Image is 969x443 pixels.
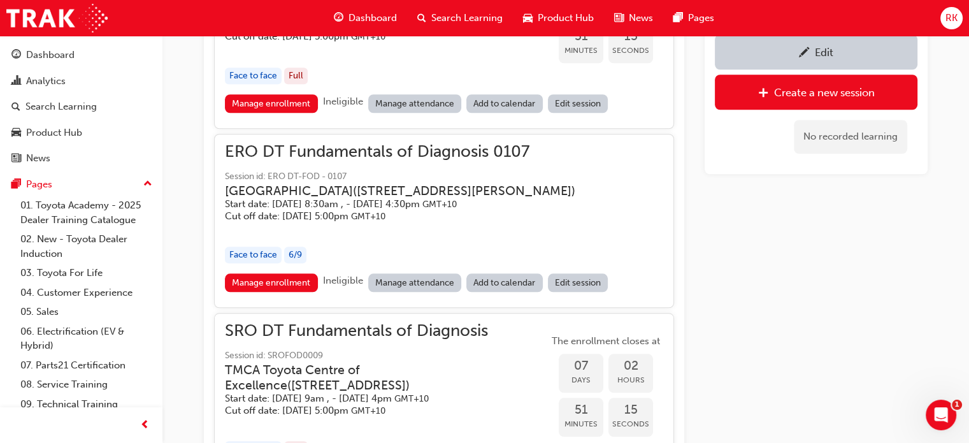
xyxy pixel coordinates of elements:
span: 51 [559,29,603,44]
span: Search Learning [431,11,503,25]
span: Session id: ERO DT-FOD - 0107 [225,170,596,184]
a: search-iconSearch Learning [407,5,513,31]
button: DashboardAnalyticsSearch LearningProduct HubNews [5,41,157,173]
a: 08. Service Training [15,375,157,395]
div: Product Hub [26,126,82,140]
a: Manage enrollment [225,273,318,292]
span: The enrollment closes at [549,334,663,349]
a: 01. Toyota Academy - 2025 Dealer Training Catalogue [15,196,157,229]
span: news-icon [11,153,21,164]
span: prev-icon [140,418,150,433]
iframe: Intercom live chat [926,400,956,430]
button: RK [940,7,963,29]
span: 07 [559,359,603,374]
a: Add to calendar [466,273,543,292]
div: Face to face [225,68,282,85]
span: ERO DT Fundamentals of Diagnosis 0107 [225,145,596,159]
h5: Start date: [DATE] 9am , - [DATE] 4pm [225,393,528,405]
button: Pages [5,173,157,196]
a: 02. New - Toyota Dealer Induction [15,229,157,263]
a: Manage enrollment [225,94,318,113]
a: Edit [715,34,917,69]
span: pages-icon [11,179,21,191]
a: 07. Parts21 Certification [15,356,157,375]
span: search-icon [11,101,20,113]
span: Seconds [608,43,653,58]
div: Pages [26,177,52,192]
span: Ineligible [323,275,363,286]
a: Add to calendar [466,94,543,113]
a: Analytics [5,69,157,93]
span: Pages [688,11,714,25]
span: RK [945,11,958,25]
h5: Cut off date: [DATE] 5:00pm [225,405,528,417]
a: 09. Technical Training [15,395,157,414]
span: car-icon [523,10,533,26]
span: guage-icon [334,10,343,26]
div: No recorded learning [794,120,907,154]
a: 04. Customer Experience [15,283,157,303]
span: Australian Eastern Standard Time GMT+10 [422,199,457,210]
a: pages-iconPages [663,5,724,31]
a: News [5,147,157,170]
img: Trak [6,4,108,33]
span: Session id: SROFOD0009 [225,349,549,363]
span: Minutes [559,417,603,432]
span: Seconds [608,417,653,432]
a: Edit session [548,273,608,292]
a: Product Hub [5,121,157,145]
a: news-iconNews [604,5,663,31]
span: search-icon [417,10,426,26]
a: Edit session [548,94,608,113]
span: plus-icon [758,87,769,100]
div: News [26,151,50,166]
span: Australian Eastern Standard Time GMT+10 [351,31,385,42]
h5: Cut off date: [DATE] 5:00pm [225,31,528,43]
a: Search Learning [5,95,157,119]
span: guage-icon [11,50,21,61]
a: Manage attendance [368,273,462,292]
div: Full [284,68,308,85]
h3: TMCA Toyota Centre of Excellence ( [STREET_ADDRESS] ) [225,363,528,393]
div: Edit [815,46,833,59]
span: chart-icon [11,76,21,87]
h5: Start date: [DATE] 8:30am , - [DATE] 4:30pm [225,198,575,210]
span: pages-icon [673,10,683,26]
span: SRO DT Fundamentals of Diagnosis [225,324,549,338]
a: 03. Toyota For Life [15,263,157,283]
div: Search Learning [25,99,97,114]
span: 1 [952,400,962,410]
div: Dashboard [26,48,75,62]
div: Create a new session [774,86,875,99]
span: Dashboard [348,11,397,25]
span: up-icon [143,176,152,192]
button: ERO DT Fundamentals of Diagnosis 0107Session id: ERO DT-FOD - 0107[GEOGRAPHIC_DATA]([STREET_ADDRE... [225,145,663,297]
a: guage-iconDashboard [324,5,407,31]
span: Ineligible [323,96,363,107]
h3: [GEOGRAPHIC_DATA] ( [STREET_ADDRESS][PERSON_NAME] ) [225,184,575,198]
a: Create a new session [715,75,917,110]
span: Australian Eastern Standard Time GMT+10 [351,211,385,222]
span: Minutes [559,43,603,58]
a: car-iconProduct Hub [513,5,604,31]
span: Australian Eastern Standard Time GMT+10 [394,393,429,404]
a: Manage attendance [368,94,462,113]
div: Analytics [26,74,66,89]
span: pencil-icon [799,47,810,60]
span: News [629,11,653,25]
span: 15 [608,403,653,418]
span: Australian Eastern Standard Time GMT+10 [351,405,385,416]
span: Hours [608,373,653,388]
span: 51 [559,403,603,418]
a: 05. Sales [15,302,157,322]
h5: Cut off date: [DATE] 5:00pm [225,210,575,222]
span: 02 [608,359,653,374]
span: car-icon [11,127,21,139]
span: Product Hub [538,11,594,25]
a: Dashboard [5,43,157,67]
a: 06. Electrification (EV & Hybrid) [15,322,157,356]
span: news-icon [614,10,624,26]
div: 6 / 9 [284,247,306,264]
